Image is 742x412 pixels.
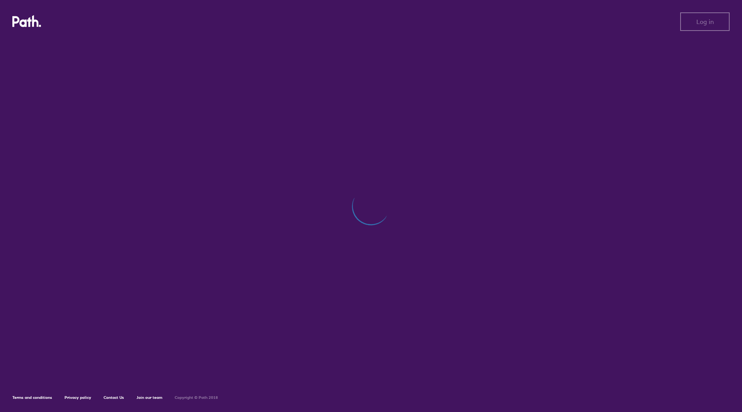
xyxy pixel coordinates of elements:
span: Log in [696,18,714,25]
h6: Copyright © Path 2018 [175,395,218,400]
a: Join our team [136,395,162,400]
a: Privacy policy [65,395,91,400]
button: Log in [680,12,730,31]
a: Contact Us [104,395,124,400]
a: Terms and conditions [12,395,52,400]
